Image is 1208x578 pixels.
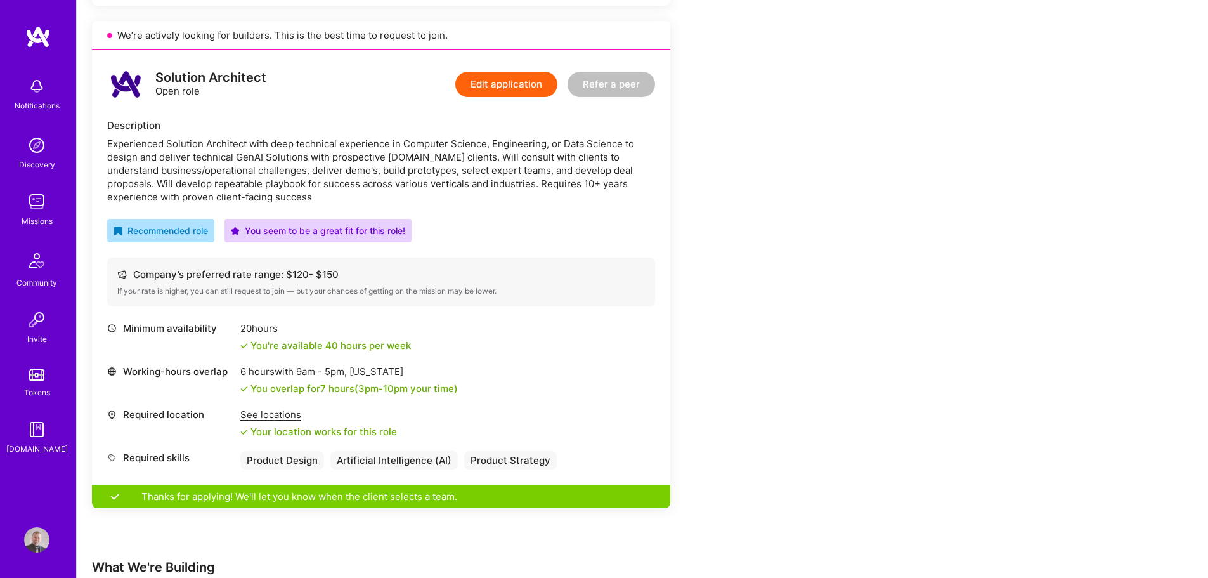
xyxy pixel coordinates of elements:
div: What We're Building [92,559,853,575]
div: Your location works for this role [240,425,397,438]
img: logo [107,65,145,103]
img: guide book [24,417,49,442]
img: Community [22,246,52,276]
div: You seem to be a great fit for this role! [231,224,405,237]
div: Tokens [24,386,50,399]
i: icon RecommendedBadge [114,227,122,235]
div: Artificial Intelligence (AI) [330,451,458,470]
img: Invite [24,307,49,332]
div: You overlap for 7 hours ( your time) [250,382,458,395]
div: Required location [107,408,234,421]
img: logo [25,25,51,48]
span: 3pm - 10pm [358,383,408,395]
div: You're available 40 hours per week [240,339,411,352]
i: icon Cash [117,270,127,279]
i: icon Tag [107,453,117,463]
div: Invite [27,332,47,346]
div: Description [107,119,655,132]
i: icon Location [107,410,117,419]
i: icon World [107,367,117,376]
div: Product Design [240,451,324,470]
span: 9am - 5pm , [294,365,349,378]
div: We’re actively looking for builders. This is the best time to request to join. [92,21,670,50]
div: Missions [22,214,53,228]
div: Open role [155,71,266,98]
i: icon Check [240,342,248,350]
img: discovery [24,133,49,158]
div: Solution Architect [155,71,266,84]
div: See locations [240,408,397,421]
div: Notifications [15,99,60,112]
div: 6 hours with [US_STATE] [240,365,458,378]
button: Refer a peer [568,72,655,97]
a: User Avatar [21,527,53,553]
div: Discovery [19,158,55,171]
i: icon Check [240,428,248,436]
div: Company’s preferred rate range: $ 120 - $ 150 [117,268,645,281]
div: [DOMAIN_NAME] [6,442,68,456]
div: Recommended role [114,224,208,237]
i: icon Clock [107,324,117,333]
img: User Avatar [24,527,49,553]
img: teamwork [24,189,49,214]
div: If your rate is higher, you can still request to join — but your chances of getting on the missio... [117,286,645,296]
img: bell [24,74,49,99]
div: 20 hours [240,322,411,335]
div: Minimum availability [107,322,234,335]
div: Thanks for applying! We'll let you know when the client selects a team. [92,485,670,508]
img: tokens [29,369,44,381]
div: Product Strategy [464,451,557,470]
div: Working-hours overlap [107,365,234,378]
i: icon PurpleStar [231,227,240,235]
div: Required skills [107,451,234,464]
div: Experienced Solution Architect with deep technical experience in Computer Science, Engineering, o... [107,137,655,204]
i: icon Check [240,385,248,393]
div: Community [16,276,57,289]
button: Edit application [455,72,557,97]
